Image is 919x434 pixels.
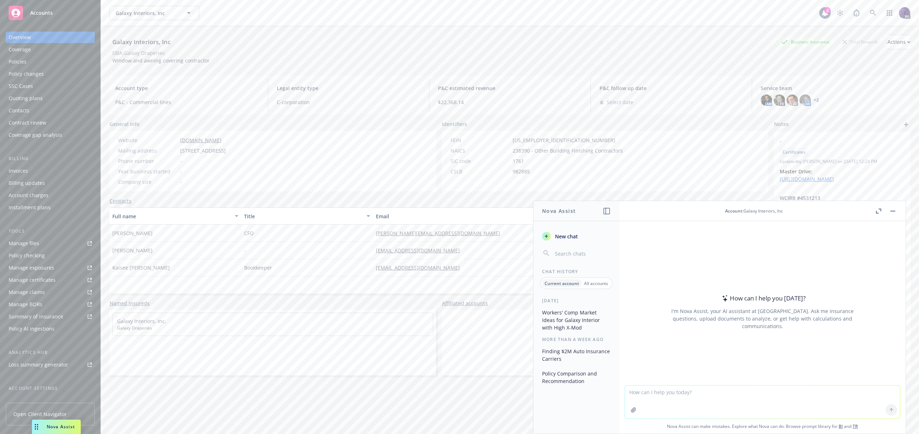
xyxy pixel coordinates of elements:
[9,56,27,67] div: Policies
[6,250,95,261] a: Policy checking
[6,228,95,235] div: Tools
[6,129,95,141] a: Coverage gap analysis
[6,262,95,274] span: Manage exposures
[376,247,466,254] a: [EMAIL_ADDRESS][DOMAIN_NAME]
[9,262,54,274] div: Manage exposures
[866,6,880,20] a: Search
[451,136,510,144] div: FEIN
[6,3,95,23] a: Accounts
[9,323,55,335] div: Policy AI ingestions
[6,32,95,43] a: Overview
[30,10,53,16] span: Accounts
[9,286,45,298] div: Manage claims
[6,177,95,189] a: Billing updates
[9,250,45,261] div: Policy checking
[539,307,614,333] button: Workers' Comp Market Ideas for Galaxy Interior with High X-Mod
[6,56,95,67] a: Policies
[109,37,173,47] div: Galaxy Interiors, Inc
[780,176,834,182] a: [URL][DOMAIN_NAME]
[6,311,95,322] a: Summary of insurance
[539,345,614,365] button: Finding $2M Auto Insurance Carriers
[277,98,421,106] span: C-corporation
[545,280,579,286] p: Current account
[6,68,95,80] a: Policy changes
[451,147,510,154] div: NAICS
[720,294,806,303] div: How can I help you [DATE]?
[9,274,56,286] div: Manage certificates
[6,155,95,162] div: Billing
[118,136,177,144] div: Website
[373,207,593,225] button: Email
[180,168,182,175] span: -
[662,307,863,330] div: I'm Nova Assist, your AI assistant at [GEOGRAPHIC_DATA]. Ask me insurance questions, upload docum...
[513,147,623,154] span: 238390 - Other Building Finishing Contractors
[9,190,48,201] div: Account charges
[112,264,170,271] span: Kaisee [PERSON_NAME]
[115,98,259,106] span: P&C - Commercial lines
[554,248,611,258] input: Search chats
[6,323,95,335] a: Policy AI ingestions
[780,158,905,165] span: Updated by [PERSON_NAME] on [DATE] 12:24 PM
[6,359,95,370] a: Loss summary generator
[725,208,742,214] span: Account
[47,424,75,430] span: Nova Assist
[451,157,510,165] div: SIC code
[902,120,910,129] a: add
[451,168,510,175] div: CSLB
[9,165,28,177] div: Invoices
[9,202,51,213] div: Installment plans
[442,120,467,128] span: Identifiers
[6,190,95,201] a: Account charges
[554,233,578,240] span: New chat
[118,168,177,175] div: Year business started
[899,7,910,19] img: photo
[533,269,619,275] div: Chat History
[6,395,95,406] a: Service team
[109,207,241,225] button: Full name
[824,7,831,14] div: 2
[542,207,576,215] h1: Nova Assist
[849,6,864,20] a: Report a Bug
[112,49,165,57] div: DBA: Galaxy Draperies
[774,132,910,188] div: -CertificatesUpdatedby [PERSON_NAME] on [DATE] 12:24 PMMaster Drive: [URL][DOMAIN_NAME]
[9,93,43,104] div: Quoting plans
[9,80,33,92] div: SSC Cases
[376,213,582,220] div: Email
[6,202,95,213] a: Installment plans
[376,264,466,271] a: [EMAIL_ADDRESS][DOMAIN_NAME]
[118,178,177,186] div: Company size
[112,213,230,220] div: Full name
[533,336,619,342] div: More than a week ago
[6,80,95,92] a: SSC Cases
[9,359,68,370] div: Loss summary generator
[887,35,910,49] div: Actions
[112,247,153,254] span: [PERSON_NAME]
[244,264,272,271] span: Bookkeeper
[6,299,95,310] a: Manage BORs
[112,57,210,64] span: Window and awning covering contractor
[13,410,67,418] span: Open Client Navigator
[9,105,29,116] div: Contacts
[6,117,95,129] a: Contract review
[9,44,31,55] div: Coverage
[6,349,95,356] div: Analytics hub
[32,420,41,434] div: Drag to move
[787,94,798,106] img: photo
[774,188,910,225] div: WCIRB #4531213Updatedby [PERSON_NAME] on [DATE] 2:21 PMWCIRB #4531213
[9,238,39,249] div: Manage files
[513,157,524,165] span: 1761
[442,299,488,307] a: Affiliated accounts
[539,230,614,243] button: New chat
[241,207,373,225] button: Title
[761,94,772,106] img: photo
[539,368,614,387] button: Policy Comparison and Recommendation
[780,194,886,202] span: WCIRB #4531213
[117,318,166,325] a: Galaxy Interiors, Inc.
[109,6,199,20] button: Galaxy Interiors, Inc
[6,286,95,298] a: Manage claims
[6,105,95,116] a: Contacts
[833,6,847,20] a: Stop snowing
[180,137,221,144] a: [DOMAIN_NAME]
[780,137,886,145] span: -
[109,299,150,307] a: Named insureds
